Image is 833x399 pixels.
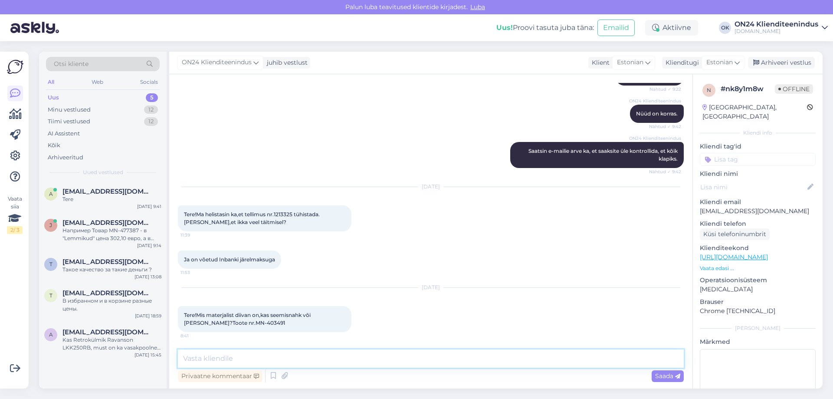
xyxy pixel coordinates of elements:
[649,123,681,130] span: Nähtud ✓ 9:42
[7,59,23,75] img: Askly Logo
[700,182,806,192] input: Lisa nimi
[134,274,161,280] div: [DATE] 13:08
[735,21,828,35] a: ON24 Klienditeenindus[DOMAIN_NAME]
[748,57,815,69] div: Arhiveeri vestlus
[62,258,153,266] span: tseberjaolga@mail.ru
[702,103,807,121] div: [GEOGRAPHIC_DATA], [GEOGRAPHIC_DATA]
[137,203,161,210] div: [DATE] 9:41
[48,141,60,150] div: Kõik
[180,232,213,238] span: 11:39
[700,297,816,307] p: Brauser
[700,228,770,240] div: Küsi telefoninumbrit
[49,191,53,197] span: a
[144,117,158,126] div: 12
[649,168,681,175] span: Nähtud ✓ 9:42
[645,20,698,36] div: Aktiivne
[90,76,105,88] div: Web
[700,207,816,216] p: [EMAIL_ADDRESS][DOMAIN_NAME]
[263,58,308,67] div: juhib vestlust
[62,289,153,297] span: trulling@mail.ru
[775,84,813,94] span: Offline
[184,256,275,263] span: Ja on võetud Inbanki järelmaksuga
[700,129,816,137] div: Kliendi info
[62,328,153,336] span: aniitamatkur676@gmail.com
[528,148,679,162] span: Saatsin e-mailie arve ka, et saaksite üle kontrollida, et kõik klapiks.
[700,219,816,228] p: Kliendi telefon
[700,244,816,253] p: Klienditeekond
[48,129,80,138] div: AI Assistent
[700,169,816,178] p: Kliendi nimi
[62,227,161,242] div: Например Товар MN-477387 - в "Lemmikud" цена 302,10 евро, а в корзине уже 355,41 евро
[700,153,816,166] input: Lisa tag
[178,284,684,291] div: [DATE]
[144,106,158,114] div: 12
[49,292,52,299] span: t
[707,87,711,93] span: n
[135,313,161,319] div: [DATE] 18:59
[49,222,52,228] span: j
[62,195,161,203] div: Tere
[735,21,818,28] div: ON24 Klienditeenindus
[700,142,816,151] p: Kliendi tag'id
[62,297,161,313] div: В избранном и в корзине разные цены.
[700,337,816,346] p: Märkmed
[48,93,59,102] div: Uus
[134,352,161,358] div: [DATE] 15:45
[62,219,153,227] span: jamkitoria@gmail.com
[49,331,53,338] span: a
[719,22,731,34] div: OK
[597,20,635,36] button: Emailid
[7,226,23,234] div: 2 / 3
[48,153,83,162] div: Arhiveeritud
[700,307,816,316] p: Chrome [TECHNICAL_ID]
[7,195,23,234] div: Vaata siia
[62,336,161,352] div: Kas Retrokülmik Ravanson LKK250RB, must on ka vasakpoolne avanemine? Millistel musta värvi retrok...
[629,135,681,142] span: ON24 Klienditeenindus
[180,333,213,339] span: 8:41
[700,264,816,272] p: Vaata edasi ...
[180,269,213,276] span: 11:53
[48,117,90,126] div: Tiimi vestlused
[655,372,680,380] span: Saada
[83,168,123,176] span: Uued vestlused
[184,312,312,326] span: Tere!Mis materjalist diivan on,kas seemisnahk või [PERSON_NAME]?Toote nr.MN-403491
[700,276,816,285] p: Operatsioonisüsteem
[49,261,52,267] span: t
[137,242,161,249] div: [DATE] 9:14
[178,183,684,191] div: [DATE]
[496,23,594,33] div: Proovi tasuta juba täna:
[735,28,818,35] div: [DOMAIN_NAME]
[617,58,643,67] span: Estonian
[468,3,488,11] span: Luba
[496,23,513,32] b: Uus!
[700,285,816,294] p: [MEDICAL_DATA]
[700,253,768,261] a: [URL][DOMAIN_NAME]
[636,110,678,117] span: Nüüd on korras.
[700,324,816,332] div: [PERSON_NAME]
[662,58,699,67] div: Klienditugi
[706,58,733,67] span: Estonian
[700,198,816,207] p: Kliendi email
[629,98,681,104] span: ON24 Klienditeenindus
[184,211,320,225] span: Tere!Ma helistasin ka,et tellimus nr.1213325 tühistada.[PERSON_NAME],et ikka veel täitmisel?
[62,188,153,195] span: anukukk11@gmail.com
[62,266,161,274] div: Такое качество за такие деньги ?
[138,76,160,88] div: Socials
[46,76,56,88] div: All
[649,86,681,92] span: Nähtud ✓ 9:22
[588,58,610,67] div: Klient
[182,58,252,67] span: ON24 Klienditeenindus
[48,106,91,114] div: Minu vestlused
[721,84,775,94] div: # nk8y1m8w
[178,370,262,382] div: Privaatne kommentaar
[54,59,89,69] span: Otsi kliente
[146,93,158,102] div: 5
